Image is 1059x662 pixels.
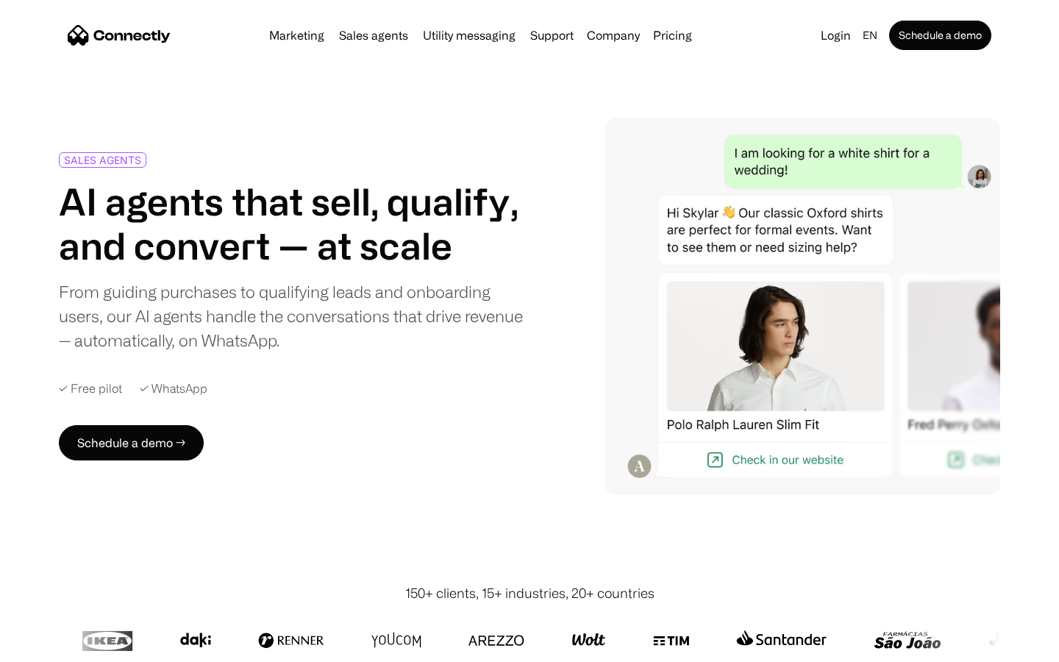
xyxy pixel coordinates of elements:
[59,382,122,396] div: ✓ Free pilot
[889,21,991,50] a: Schedule a demo
[263,29,330,41] a: Marketing
[59,280,524,352] div: From guiding purchases to qualifying leads and onboarding users, our AI agents handle the convers...
[59,179,524,268] h1: AI agents that sell, qualify, and convert — at scale
[59,425,204,460] a: Schedule a demo →
[524,29,580,41] a: Support
[863,25,877,46] div: en
[587,25,640,46] div: Company
[29,636,88,657] ul: Language list
[140,382,207,396] div: ✓ WhatsApp
[333,29,414,41] a: Sales agents
[815,25,857,46] a: Login
[15,635,88,657] aside: Language selected: English
[417,29,521,41] a: Utility messaging
[64,154,141,165] div: SALES AGENTS
[647,29,698,41] a: Pricing
[405,583,655,603] div: 150+ clients, 15+ industries, 20+ countries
